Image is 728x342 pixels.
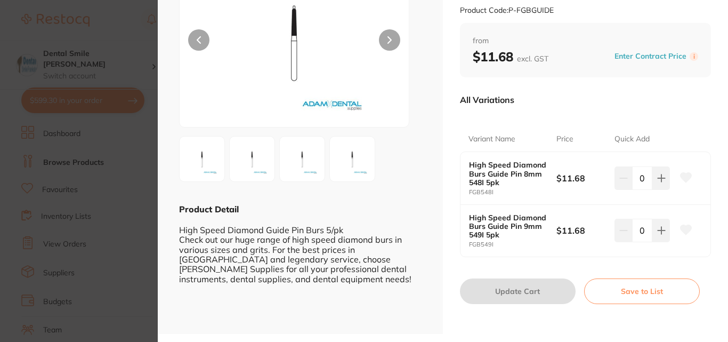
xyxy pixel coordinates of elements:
img: OUkuanBn [333,140,371,178]
label: i [690,52,698,61]
span: excl. GST [517,54,548,63]
small: Product Code: P-FGBGUIDE [460,6,554,15]
div: High Speed Diamond Guide Pin Burs 5/pk Check out our huge range of high speed diamond burs in var... [179,215,422,284]
button: Update Cart [460,279,576,304]
p: All Variations [460,94,514,105]
p: Quick Add [614,134,650,145]
button: Save to List [584,279,700,304]
span: from [473,36,698,46]
b: $11.68 [556,172,609,184]
small: FGB549I [469,241,556,248]
b: $11.68 [473,49,548,65]
b: High Speed Diamond Burs Guide Pin 9mm 549I 5pk [469,213,547,239]
p: Price [556,134,573,145]
b: Product Detail [179,204,239,214]
b: High Speed Diamond Burs Guide Pin 8mm 548I 5pk [469,161,547,186]
p: Variant Name [468,134,515,145]
small: FGB548I [469,189,556,196]
b: $11.68 [556,225,609,236]
button: Enter Contract Price [611,51,690,61]
img: OEkuanBn [283,140,321,178]
img: OUkuanBn [233,140,271,178]
img: OEkuanBn [183,140,221,178]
